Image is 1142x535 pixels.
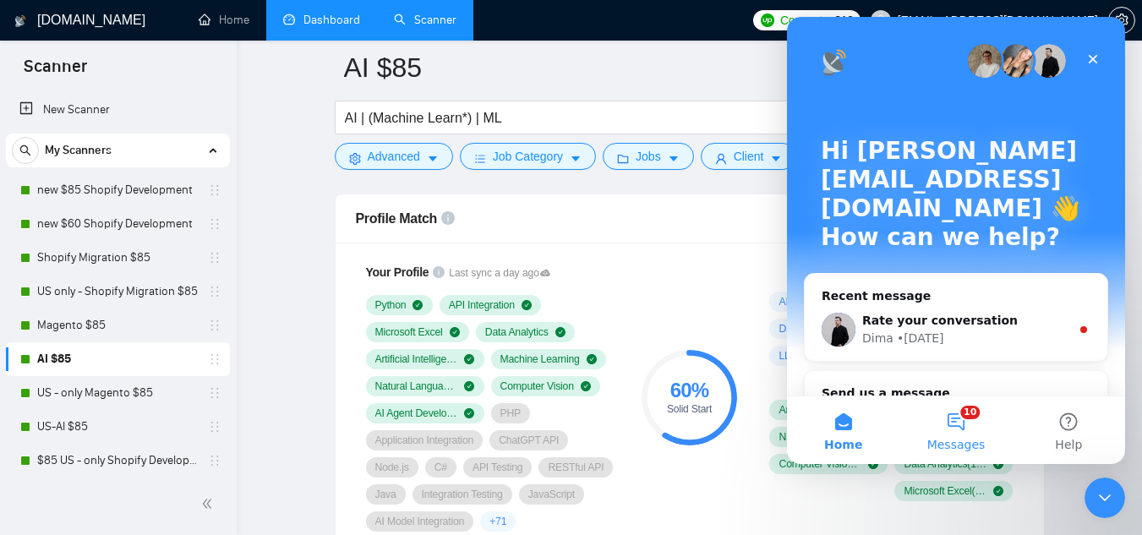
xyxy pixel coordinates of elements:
[787,17,1125,464] iframe: Intercom live chat
[485,325,549,339] span: Data Analytics
[636,147,661,166] span: Jobs
[500,379,574,393] span: Computer Vision
[499,434,559,447] span: ChatGPT API
[375,461,409,474] span: Node.js
[489,515,506,528] span: + 71
[37,275,198,308] a: US only - Shopify Migration $85
[474,152,486,165] span: bars
[603,143,694,170] button: folderJobscaret-down
[208,183,221,197] span: holder
[642,404,737,414] div: Solid Start
[375,407,458,420] span: AI Agent Development
[208,386,221,400] span: holder
[37,207,198,241] a: new $60 Shopify Development
[6,93,230,127] li: New Scanner
[201,495,218,512] span: double-left
[208,352,221,366] span: holder
[433,266,445,278] span: info-circle
[37,444,198,478] a: $85 US - only Shopify Development
[345,107,796,128] input: Search Freelance Jobs...
[208,454,221,467] span: holder
[427,152,439,165] span: caret-down
[45,134,112,167] span: My Scanners
[375,352,458,366] span: Artificial Intelligence
[555,327,566,337] span: check-circle
[366,265,429,279] span: Your Profile
[701,143,797,170] button: userClientcaret-down
[570,152,582,165] span: caret-down
[349,152,361,165] span: setting
[208,420,221,434] span: holder
[375,298,407,312] span: Python
[375,325,443,339] span: Microsoft Excel
[12,137,39,164] button: search
[1108,7,1135,34] button: setting
[473,461,523,474] span: API Testing
[394,13,456,27] a: searchScanner
[283,13,360,27] a: dashboardDashboard
[450,327,460,337] span: check-circle
[37,173,198,207] a: new $85 Shopify Development
[993,459,1003,469] span: check-circle
[37,376,198,410] a: US - only Magento $85
[449,265,550,281] span: Last sync a day ago
[834,11,853,30] span: 319
[522,300,532,310] span: check-circle
[1109,14,1134,27] span: setting
[779,322,861,336] span: Data Engineering ( 11 %)
[37,410,198,444] a: US-AI $85
[449,298,515,312] span: API Integration
[734,147,764,166] span: Client
[875,14,887,26] span: user
[434,461,447,474] span: C#
[14,8,26,35] img: logo
[464,408,474,418] span: check-circle
[587,354,597,364] span: check-circle
[422,488,503,501] span: Integration Testing
[413,300,423,310] span: check-circle
[464,381,474,391] span: check-circle
[779,457,861,471] span: Computer Vision ( 11 %)
[904,457,986,471] span: Data Analytics ( 11 %)
[199,13,249,27] a: homeHome
[904,484,986,498] span: Microsoft Excel ( 11 %)
[375,515,465,528] span: AI Model Integration
[375,379,458,393] span: Natural Language Processing
[779,349,861,363] span: LLM Prompt Engineering ( 11 %)
[335,143,453,170] button: settingAdvancedcaret-down
[441,211,455,225] span: info-circle
[375,488,396,501] span: Java
[344,46,1010,89] input: Scanner name...
[581,381,591,391] span: check-circle
[37,241,198,275] a: Shopify Migration $85
[668,152,680,165] span: caret-down
[500,352,580,366] span: Machine Learning
[761,14,774,27] img: upwork-logo.png
[13,145,38,156] span: search
[19,93,216,127] a: New Scanner
[460,143,596,170] button: barsJob Categorycaret-down
[779,430,861,444] span: Natural Language Processing ( 17 %)
[208,251,221,265] span: holder
[548,461,604,474] span: RESTful API
[500,407,522,420] span: PHP
[642,380,737,401] div: 60 %
[208,319,221,332] span: holder
[37,342,198,376] a: AI $85
[780,11,831,30] span: Connects:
